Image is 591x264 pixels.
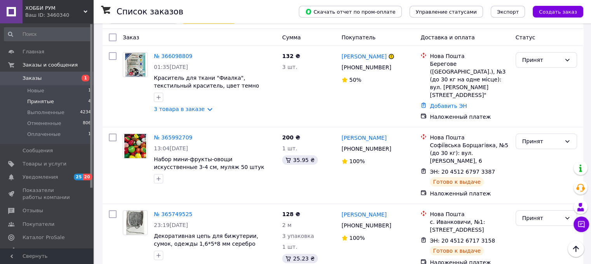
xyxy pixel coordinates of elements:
[23,174,58,181] span: Уведомления
[154,222,188,228] span: 23:19[DATE]
[23,62,78,69] span: Заказы и сообщения
[430,177,483,187] div: Готово к выдаче
[25,12,93,19] div: Ваш ID: 3460340
[27,98,54,105] span: Принятые
[74,174,83,180] span: 25
[430,134,509,141] div: Нова Пошта
[497,9,519,15] span: Экспорт
[83,174,92,180] span: 20
[430,52,509,60] div: Нова Пошта
[4,27,92,41] input: Поиск
[282,134,300,141] span: 200 ₴
[23,187,72,201] span: Показатели работы компании
[430,113,509,121] div: Наложенный платеж
[340,220,393,231] div: [PHONE_NUMBER]
[522,214,561,222] div: Принят
[282,222,291,228] span: 2 м
[82,75,89,81] span: 1
[117,7,183,16] h1: Список заказов
[27,120,61,127] span: Отмененные
[154,211,192,217] a: № 365749525
[282,64,297,70] span: 3 шт.
[124,134,146,158] img: Фото товару
[533,6,583,18] button: Создать заказ
[23,234,65,241] span: Каталог ProSale
[516,34,535,40] span: Статус
[88,87,91,94] span: 1
[522,137,561,146] div: Принят
[342,53,387,60] a: [PERSON_NAME]
[88,131,91,138] span: 1
[430,246,483,255] div: Готово к выдаче
[154,134,192,141] a: № 365992709
[522,56,561,64] div: Принят
[154,64,188,70] span: 01:35[DATE]
[282,244,297,250] span: 1 шт.
[430,190,509,197] div: Наложенный платеж
[80,109,91,116] span: 4234
[491,6,525,18] button: Экспорт
[154,75,259,97] a: Краситель для ткани "Фиалка", текстильный краситель, цвет темно синий
[23,221,54,228] span: Покупатели
[282,254,317,263] div: 25.23 ₴
[282,155,317,165] div: 35.95 ₴
[430,210,509,218] div: Нова Пошта
[23,75,42,82] span: Заказы
[340,62,393,73] div: [PHONE_NUMBER]
[123,34,139,40] span: Заказ
[568,241,584,257] button: Наверх
[430,238,495,244] span: ЭН: 20 4512 6717 3158
[27,87,44,94] span: Новые
[299,6,402,18] button: Скачать отчет по пром-оплате
[342,34,376,40] span: Покупатель
[154,145,188,151] span: 13:04[DATE]
[342,211,387,218] a: [PERSON_NAME]
[23,48,44,55] span: Главная
[430,103,467,109] a: Добавить ЭН
[23,147,53,154] span: Сообщения
[305,8,396,15] span: Скачать отчет по пром-оплате
[25,5,84,12] span: ХОББИ РУМ
[430,60,509,99] div: Берегове ([GEOGRAPHIC_DATA].), №3 (до 30 кг на одне місце): вул. [PERSON_NAME][STREET_ADDRESS]"
[123,134,148,158] a: Фото товару
[574,216,589,232] button: Чат с покупателем
[23,247,51,254] span: Аналитика
[126,211,145,235] img: Фото товару
[123,52,148,77] a: Фото товару
[154,156,264,170] a: Набор мини-фрукты-овощи искусственные 3-4 см, муляж 50 штук
[282,53,300,59] span: 132 ₴
[23,160,66,167] span: Товары и услуги
[430,169,495,175] span: ЭН: 20 4512 6797 3387
[83,120,91,127] span: 806
[349,77,361,83] span: 50%
[27,131,61,138] span: Оплаченные
[282,145,297,151] span: 1 шт.
[349,235,365,241] span: 100%
[420,34,474,40] span: Доставка и оплата
[430,141,509,165] div: Софіївська Борщагівка, №5 (до 30 кг): вул. [PERSON_NAME], 6
[125,53,146,77] img: Фото товару
[154,233,258,247] a: Декоративная цепь для бижутерии, сумок, одежды 1,6*5*8 мм серебро
[27,109,65,116] span: Выполненные
[23,207,43,214] span: Отзывы
[154,106,205,112] a: 3 товара в заказе
[123,210,148,235] a: Фото товару
[539,9,577,15] span: Создать заказ
[342,134,387,142] a: [PERSON_NAME]
[430,218,509,234] div: с. Иванковичи, №1: [STREET_ADDRESS]
[282,34,301,40] span: Сумма
[154,53,192,59] a: № 366098809
[282,211,300,217] span: 128 ₴
[349,158,365,164] span: 100%
[525,8,583,14] a: Создать заказ
[416,9,477,15] span: Управление статусами
[340,143,393,154] div: [PHONE_NUMBER]
[282,233,314,239] span: 3 упаковка
[88,98,91,105] span: 4
[410,6,483,18] button: Управление статусами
